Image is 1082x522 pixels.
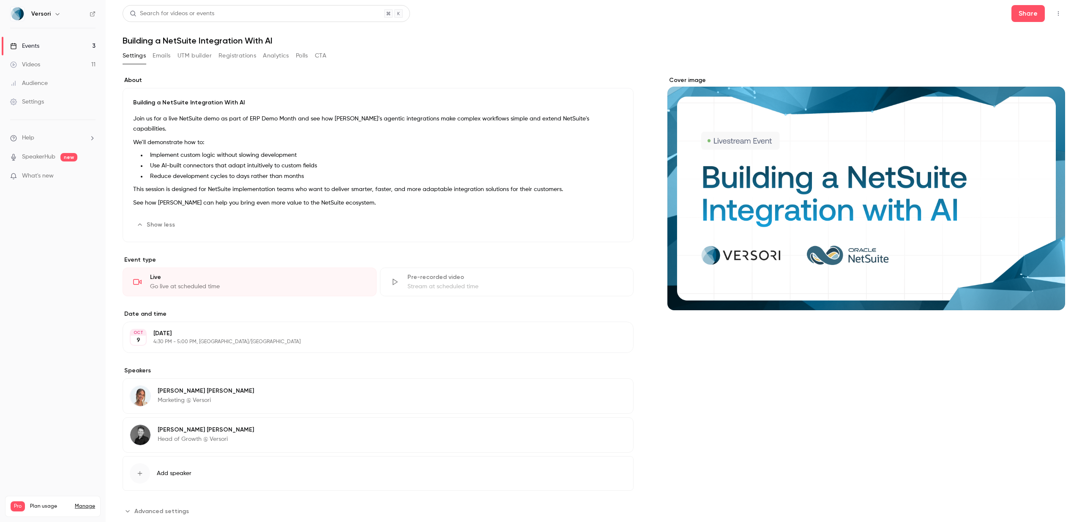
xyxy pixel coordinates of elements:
label: Speakers [123,366,634,375]
div: Settings [10,98,44,106]
button: Analytics [263,49,289,63]
div: Live [150,273,366,281]
div: OCT [131,330,146,336]
div: Stream at scheduled time [407,282,623,291]
button: CTA [315,49,326,63]
li: Implement custom logic without slowing development [147,151,623,160]
a: SpeakerHub [22,153,55,161]
button: Add speaker [123,456,634,491]
section: Cover image [667,76,1065,310]
h1: Building a NetSuite Integration With AI [123,36,1065,46]
button: Emails [153,49,170,63]
h6: Versori [31,10,51,18]
p: 4:30 PM - 5:00 PM, [GEOGRAPHIC_DATA]/[GEOGRAPHIC_DATA] [153,339,589,345]
label: Cover image [667,76,1065,85]
div: Pre-recorded videoStream at scheduled time [380,268,634,296]
li: help-dropdown-opener [10,134,96,142]
div: Go live at scheduled time [150,282,366,291]
section: Advanced settings [123,504,634,518]
div: sophie Burgess[PERSON_NAME] [PERSON_NAME]Marketing @ Versori [123,378,634,414]
button: Polls [296,49,308,63]
span: Pro [11,501,25,511]
p: Head of Growth @ Versori [158,435,254,443]
div: Audience [10,79,48,87]
p: 9 [137,336,140,344]
button: Show less [133,218,180,232]
button: Registrations [219,49,256,63]
p: This session is designed for NetSuite implementation teams who want to deliver smarter, faster, a... [133,184,623,194]
button: Settings [123,49,146,63]
button: Share [1011,5,1045,22]
iframe: Noticeable Trigger [85,172,96,180]
div: George Goodfellow[PERSON_NAME] [PERSON_NAME]Head of Growth @ Versori [123,417,634,453]
span: Help [22,134,34,142]
div: Events [10,42,39,50]
div: Search for videos or events [130,9,214,18]
div: LiveGo live at scheduled time [123,268,377,296]
div: Pre-recorded video [407,273,623,281]
p: Event type [123,256,634,264]
div: Videos [10,60,40,69]
img: George Goodfellow [130,425,150,445]
a: Manage [75,503,95,510]
p: We’ll demonstrate how to: [133,137,623,148]
li: Reduce development cycles to days rather than months [147,172,623,181]
p: Building a NetSuite Integration With AI [133,98,623,107]
span: What's new [22,172,54,180]
span: Plan usage [30,503,70,510]
p: [PERSON_NAME] [PERSON_NAME] [158,387,254,395]
p: See how [PERSON_NAME] can help you bring even more value to the NetSuite ecosystem. [133,198,623,208]
p: Marketing @ Versori [158,396,254,404]
p: [DATE] [153,329,589,338]
img: Versori [11,7,24,21]
li: Use AI-built connectors that adapt intuitively to custom fields [147,161,623,170]
button: UTM builder [178,49,212,63]
span: Advanced settings [134,507,189,516]
img: sophie Burgess [130,386,150,406]
span: Add speaker [157,469,191,478]
p: [PERSON_NAME] [PERSON_NAME] [158,426,254,434]
span: new [60,153,77,161]
button: Advanced settings [123,504,194,518]
label: About [123,76,634,85]
label: Date and time [123,310,634,318]
p: Join us for a live NetSuite demo as part of ERP Demo Month and see how [PERSON_NAME]’s agentic in... [133,114,623,134]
